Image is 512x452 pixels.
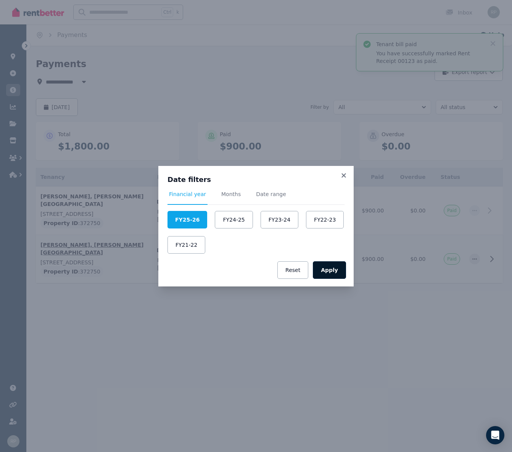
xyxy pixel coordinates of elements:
nav: Tabs [167,190,345,205]
span: Date range [256,190,286,198]
button: FY22-23 [306,211,344,228]
button: FY24-25 [215,211,253,228]
button: Reset [277,261,308,279]
button: FY23-24 [261,211,298,228]
button: FY25-26 [167,211,207,228]
span: Financial year [169,190,206,198]
span: Months [221,190,241,198]
div: Open Intercom Messenger [486,426,504,444]
button: Apply [313,261,346,279]
button: FY21-22 [167,236,205,254]
h3: Date filters [167,175,345,184]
